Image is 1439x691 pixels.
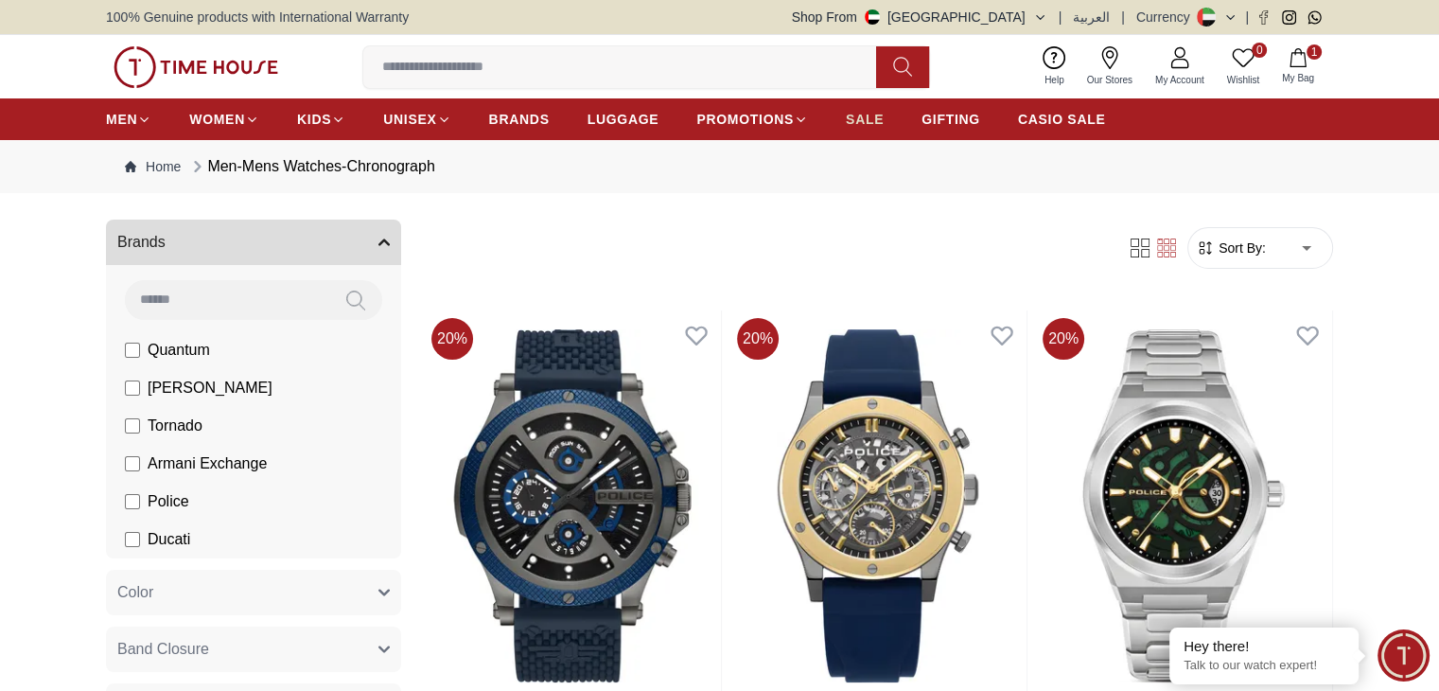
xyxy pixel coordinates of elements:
a: Home [125,157,181,176]
a: LUGGAGE [588,102,659,136]
a: UNISEX [383,102,450,136]
span: WOMEN [189,110,245,129]
span: Ducati [148,528,190,551]
div: Hey there! [1184,637,1344,656]
div: Chat Widget [1378,629,1430,682]
span: LUGGAGE [588,110,659,129]
input: Ducati [125,532,140,547]
span: CASIO SALE [1018,110,1106,129]
span: 20 % [431,318,473,360]
span: 100% Genuine products with International Warranty [106,8,409,27]
button: Color [106,570,401,615]
a: Our Stores [1076,43,1144,91]
img: United Arab Emirates [865,9,880,25]
input: Tornado [125,418,140,434]
input: Armani Exchange [125,456,140,471]
span: Tornado [148,415,202,437]
span: Police [148,490,189,513]
span: 20 % [1043,318,1084,360]
a: Help [1033,43,1076,91]
button: Band Closure [106,627,401,672]
span: Brands [117,231,166,254]
button: Sort By: [1196,239,1266,257]
a: Whatsapp [1307,10,1322,25]
button: Brands [106,220,401,265]
span: | [1059,8,1062,27]
span: 1 [1307,44,1322,60]
span: MEN [106,110,137,129]
nav: Breadcrumb [106,140,1333,193]
button: 1My Bag [1271,44,1325,89]
span: 20 % [737,318,779,360]
span: | [1121,8,1125,27]
button: العربية [1073,8,1110,27]
span: | [1245,8,1249,27]
p: Talk to our watch expert! [1184,658,1344,674]
a: MEN [106,102,151,136]
span: Armani Exchange [148,452,267,475]
span: SALE [846,110,884,129]
a: KIDS [297,102,345,136]
span: My Bag [1274,71,1322,85]
span: GIFTING [921,110,980,129]
a: Facebook [1256,10,1271,25]
span: BRANDS [489,110,550,129]
span: Color [117,581,153,604]
input: Quantum [125,343,140,358]
a: PROMOTIONS [696,102,808,136]
a: Instagram [1282,10,1296,25]
img: ... [114,46,278,88]
span: My Account [1148,73,1212,87]
span: Band Closure [117,638,209,661]
span: UNISEX [383,110,436,129]
span: Help [1037,73,1072,87]
a: SALE [846,102,884,136]
span: [PERSON_NAME] [148,377,272,399]
a: BRANDS [489,102,550,136]
div: Currency [1136,8,1198,27]
span: 0 [1252,43,1267,58]
span: Sort By: [1215,239,1266,257]
span: Wishlist [1220,73,1267,87]
span: Quantum [148,339,210,362]
input: [PERSON_NAME] [125,381,140,396]
a: WOMEN [189,102,259,136]
input: Police [125,494,140,509]
a: 0Wishlist [1216,43,1271,91]
a: CASIO SALE [1018,102,1106,136]
span: PROMOTIONS [696,110,794,129]
span: KIDS [297,110,331,129]
div: Men-Mens Watches-Chronograph [188,155,434,178]
a: GIFTING [921,102,980,136]
button: Shop From[GEOGRAPHIC_DATA] [792,8,1047,27]
span: Our Stores [1079,73,1140,87]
